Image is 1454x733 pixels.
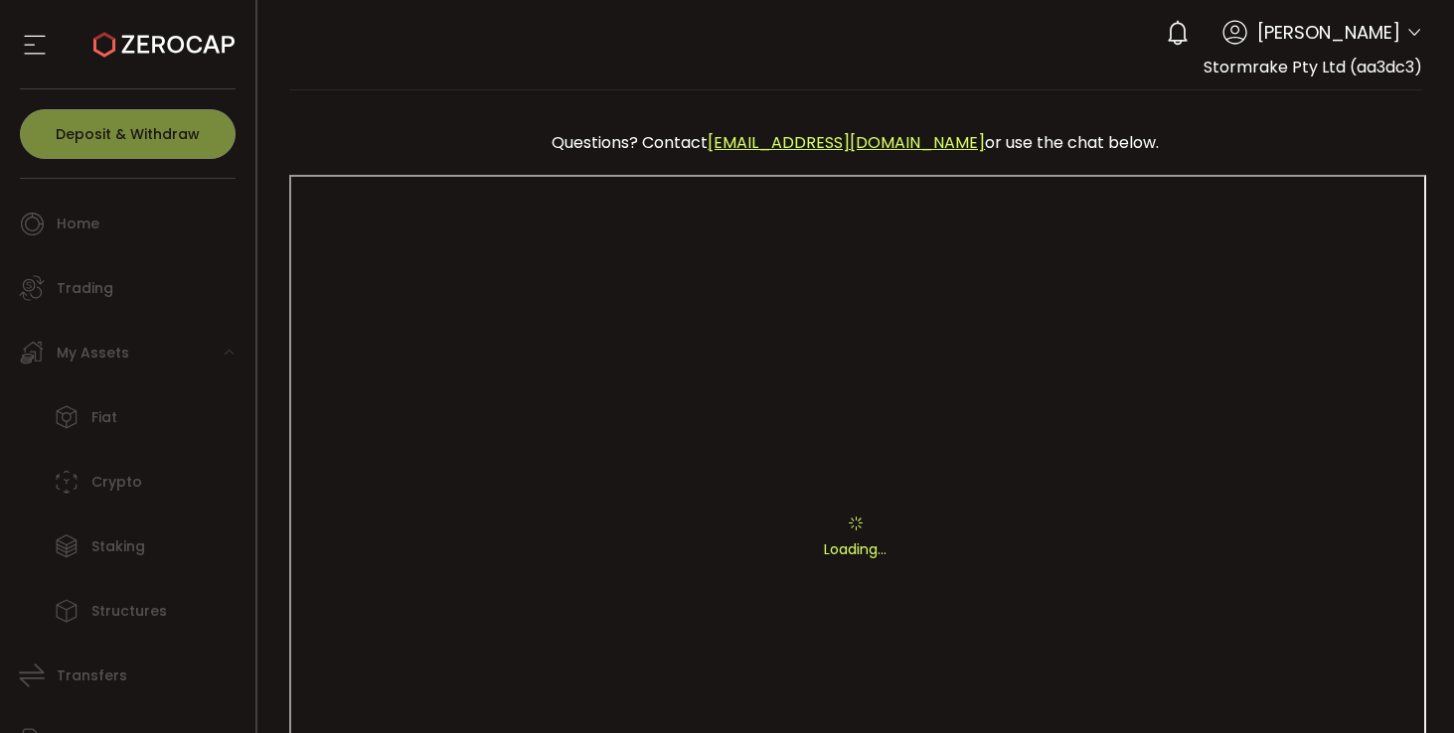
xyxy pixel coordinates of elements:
[56,127,200,141] span: Deposit & Withdraw
[708,131,985,154] a: [EMAIL_ADDRESS][DOMAIN_NAME]
[91,597,167,626] span: Structures
[57,661,127,690] span: Transfers
[20,109,236,159] button: Deposit & Withdraw
[1257,19,1400,46] span: [PERSON_NAME]
[289,539,1423,560] p: Loading...
[91,532,145,561] span: Staking
[57,210,99,238] span: Home
[1204,56,1422,78] span: Stormrake Pty Ltd (aa3dc3)
[57,274,113,303] span: Trading
[299,120,1413,165] div: Questions? Contact or use the chat below.
[91,403,117,432] span: Fiat
[57,339,129,367] span: My Assets
[91,468,142,497] span: Crypto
